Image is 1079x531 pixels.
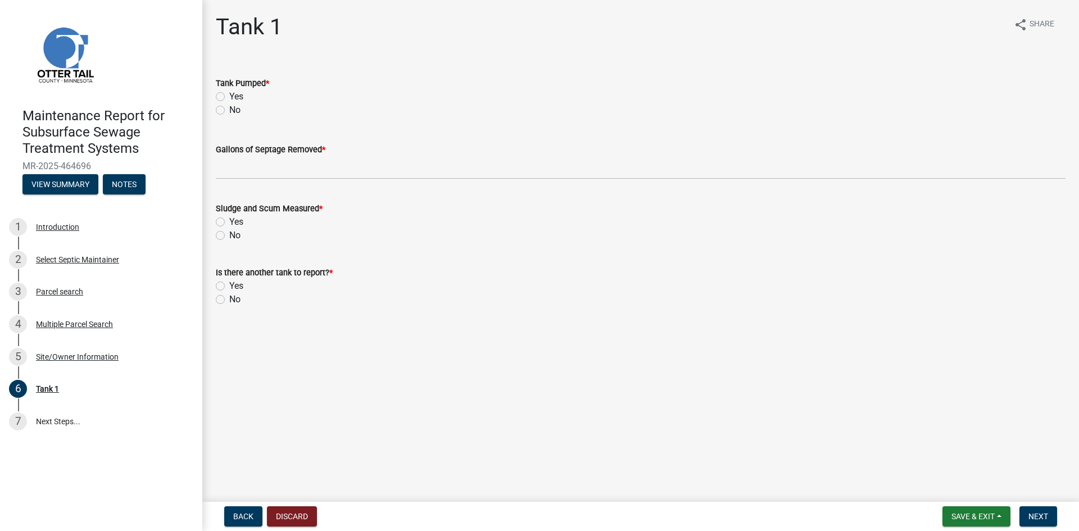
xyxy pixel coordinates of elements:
label: Yes [229,90,243,103]
div: 5 [9,348,27,366]
span: Share [1030,18,1054,31]
button: Next [1019,506,1057,527]
div: 2 [9,251,27,269]
label: Is there another tank to report? [216,269,333,277]
div: 4 [9,315,27,333]
div: 6 [9,380,27,398]
label: Yes [229,279,243,293]
div: 1 [9,218,27,236]
div: Select Septic Maintainer [36,256,119,264]
div: 7 [9,412,27,430]
button: View Summary [22,174,98,194]
span: Next [1028,512,1048,521]
span: Save & Exit [951,512,995,521]
wm-modal-confirm: Notes [103,181,146,190]
label: Sludge and Scum Measured [216,205,323,213]
label: No [229,229,241,242]
img: Otter Tail County, Minnesota [22,12,107,96]
label: Tank Pumped [216,80,269,88]
label: No [229,103,241,117]
div: Multiple Parcel Search [36,320,113,328]
h1: Tank 1 [216,13,282,40]
div: Site/Owner Information [36,353,119,361]
div: Introduction [36,223,79,231]
wm-modal-confirm: Summary [22,181,98,190]
div: 3 [9,283,27,301]
button: Notes [103,174,146,194]
div: Parcel search [36,288,83,296]
span: Back [233,512,253,521]
div: Tank 1 [36,385,59,393]
i: share [1014,18,1027,31]
button: Discard [267,506,317,527]
button: Save & Exit [942,506,1010,527]
label: Yes [229,215,243,229]
button: Back [224,506,262,527]
label: Gallons of Septage Removed [216,146,325,154]
h4: Maintenance Report for Subsurface Sewage Treatment Systems [22,108,193,156]
span: MR-2025-464696 [22,161,180,171]
button: shareShare [1005,13,1063,35]
label: No [229,293,241,306]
